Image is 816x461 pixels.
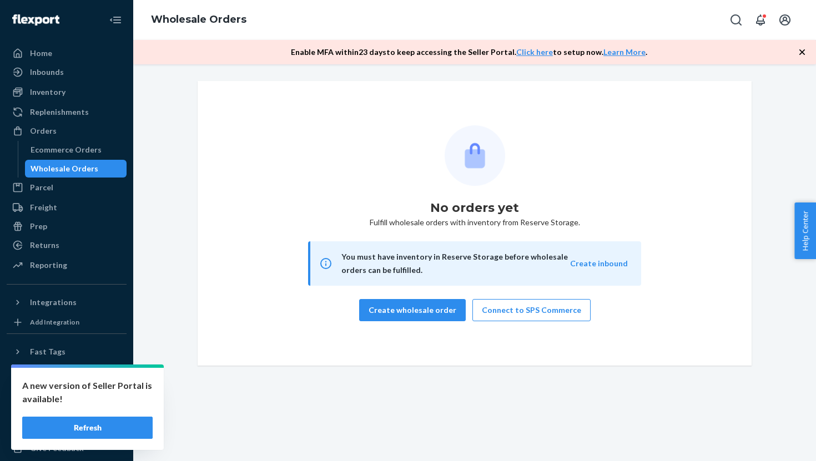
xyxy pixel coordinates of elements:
a: Help Center [7,421,127,438]
a: Reporting [7,256,127,274]
a: Parcel [7,179,127,196]
a: Inbounds [7,63,127,81]
div: Inventory [30,87,66,98]
p: Enable MFA within 23 days to keep accessing the Seller Portal. to setup now. . [291,47,647,58]
div: Ecommerce Orders [31,144,102,155]
a: Settings [7,383,127,401]
button: Open Search Box [725,9,747,31]
img: Flexport logo [12,14,59,26]
div: Add Integration [30,317,79,327]
a: Prep [7,217,127,235]
a: Add Fast Tag [7,365,127,378]
a: Wholesale Orders [151,13,246,26]
a: Replenishments [7,103,127,121]
div: Freight [30,202,57,213]
a: Freight [7,199,127,216]
button: Create inbound [570,258,628,269]
ol: breadcrumbs [142,4,255,36]
div: Inbounds [30,67,64,78]
iframe: Opens a widget where you can chat to one of our agents [744,428,805,455]
div: Integrations [30,297,77,308]
div: Replenishments [30,107,89,118]
a: Ecommerce Orders [25,141,127,159]
button: Close Navigation [104,9,127,31]
div: Home [30,48,52,59]
div: Parcel [30,182,53,193]
button: Create wholesale order [359,299,466,321]
a: Add Integration [7,316,127,329]
button: Give Feedback [7,439,127,457]
a: Inventory [7,83,127,101]
div: Prep [30,221,47,232]
button: Connect to SPS Commerce [472,299,591,321]
button: Integrations [7,293,127,311]
div: Fulfill wholesale orders with inventory from Reserve Storage. [206,125,743,321]
button: Talk to Support [7,402,127,419]
a: Learn More [603,47,646,57]
button: Help Center [794,202,816,259]
a: Orders [7,122,127,140]
p: A new version of Seller Portal is available! [22,379,153,406]
a: Home [7,44,127,62]
div: Fast Tags [30,346,66,357]
div: Wholesale Orders [31,163,98,174]
div: Orders [30,125,57,136]
div: Returns [30,240,59,251]
button: Refresh [22,417,153,439]
div: Reporting [30,260,67,271]
h1: No orders yet [430,199,519,217]
a: Click here [516,47,553,57]
img: Empty list [445,125,505,186]
button: Open account menu [774,9,796,31]
div: You must have inventory in Reserve Storage before wholesale orders can be fulfilled. [341,250,570,277]
a: Returns [7,236,127,254]
a: Wholesale Orders [25,160,127,178]
button: Open notifications [749,9,772,31]
button: Fast Tags [7,343,127,361]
